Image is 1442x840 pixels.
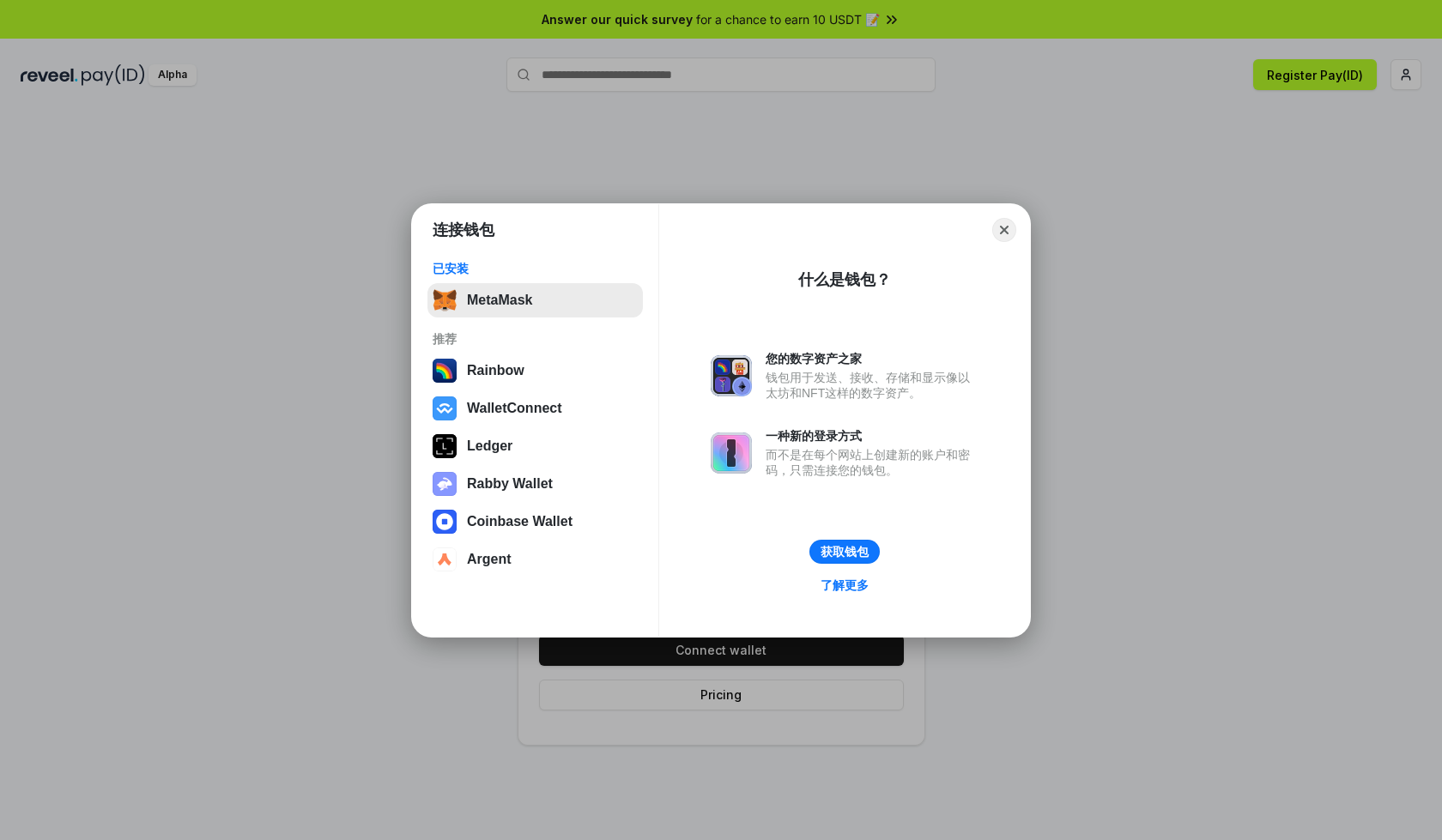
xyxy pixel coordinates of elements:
[809,540,880,564] button: 获取钱包
[766,370,978,401] div: 钱包用于发送、接收、存储和显示像以太坊和NFT这样的数字资产。
[467,438,512,454] div: Ledger
[427,354,643,388] button: Rainbow
[766,428,978,444] div: 一种新的登录方式
[433,331,638,347] div: 推荐
[810,574,879,596] a: 了解更多
[467,476,553,492] div: Rabby Wallet
[433,288,457,312] img: svg+xml,%3Csvg%20fill%3D%22none%22%20height%3D%2233%22%20viewBox%3D%220%200%2035%2033%22%20width%...
[433,434,457,458] img: svg+xml,%3Csvg%20xmlns%3D%22http%3A%2F%2Fwww.w3.org%2F2000%2Fsvg%22%20width%3D%2228%22%20height%3...
[711,432,752,474] img: svg+xml,%3Csvg%20xmlns%3D%22http%3A%2F%2Fwww.w3.org%2F2000%2Fsvg%22%20fill%3D%22none%22%20viewBox...
[467,363,524,378] div: Rainbow
[433,547,457,571] img: svg+xml,%3Csvg%20width%3D%2228%22%20height%3D%2228%22%20viewBox%3D%220%200%2028%2028%22%20fill%3D...
[427,467,643,501] button: Rabby Wallet
[433,396,457,420] img: svg+xml,%3Csvg%20width%3D%2228%22%20height%3D%2228%22%20viewBox%3D%220%200%2028%2028%22%20fill%3D...
[821,544,869,559] div: 获取钱包
[766,351,978,366] div: 您的数字资产之家
[766,447,978,478] div: 而不是在每个网站上创建新的账户和密码，只需连接您的钱包。
[711,355,752,396] img: svg+xml,%3Csvg%20xmlns%3D%22http%3A%2F%2Fwww.w3.org%2F2000%2Fsvg%22%20fill%3D%22none%22%20viewBox...
[427,505,643,539] button: Coinbase Wallet
[433,510,457,534] img: svg+xml,%3Csvg%20width%3D%2228%22%20height%3D%2228%22%20viewBox%3D%220%200%2028%2028%22%20fill%3D...
[992,218,1016,242] button: Close
[427,391,643,426] button: WalletConnect
[433,472,457,496] img: svg+xml,%3Csvg%20xmlns%3D%22http%3A%2F%2Fwww.w3.org%2F2000%2Fsvg%22%20fill%3D%22none%22%20viewBox...
[467,293,532,308] div: MetaMask
[427,429,643,463] button: Ledger
[433,220,494,240] h1: 连接钱包
[433,261,638,276] div: 已安装
[433,359,457,383] img: svg+xml,%3Csvg%20width%3D%22120%22%20height%3D%22120%22%20viewBox%3D%220%200%20120%20120%22%20fil...
[467,552,512,567] div: Argent
[427,283,643,317] button: MetaMask
[798,269,891,290] div: 什么是钱包？
[821,577,869,593] div: 了解更多
[427,542,643,577] button: Argent
[467,514,573,529] div: Coinbase Wallet
[467,401,562,416] div: WalletConnect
